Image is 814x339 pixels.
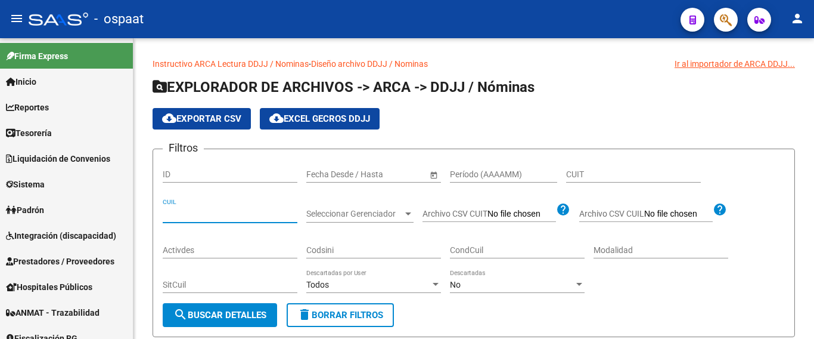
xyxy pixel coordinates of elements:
[10,11,24,26] mat-icon: menu
[269,111,284,125] mat-icon: cloud_download
[6,229,116,242] span: Integración (discapacidad)
[6,101,49,114] span: Reportes
[94,6,144,32] span: - ospaat
[790,11,804,26] mat-icon: person
[153,108,251,130] button: Exportar CSV
[773,298,802,327] iframe: Intercom live chat
[269,113,370,124] span: EXCEL GECROS DDJJ
[260,108,380,130] button: EXCEL GECROS DDJJ
[579,209,644,218] span: Archivo CSV CUIL
[6,75,36,88] span: Inicio
[6,281,92,294] span: Hospitales Públicos
[306,169,350,180] input: Fecha inicio
[153,57,795,70] p: -
[556,202,570,217] mat-icon: help
[6,152,110,165] span: Liquidación de Convenios
[427,168,440,181] button: Open calendar
[6,204,44,217] span: Padrón
[163,140,204,156] h3: Filtros
[162,113,241,124] span: Exportar CSV
[6,255,114,268] span: Prestadores / Proveedores
[297,310,383,320] span: Borrar Filtros
[450,280,461,289] span: No
[360,169,418,180] input: Fecha fin
[297,307,312,322] mat-icon: delete
[173,307,188,322] mat-icon: search
[153,59,309,69] a: Instructivo ARCA Lectura DDJJ / Nominas
[306,280,329,289] span: Todos
[644,209,713,220] input: Archivo CSV CUIL
[487,209,556,220] input: Archivo CSV CUIT
[162,111,176,125] mat-icon: cloud_download
[287,303,394,327] button: Borrar Filtros
[6,127,52,140] span: Tesorería
[163,303,277,327] button: Buscar Detalles
[6,50,68,63] span: Firma Express
[6,306,100,319] span: ANMAT - Trazabilidad
[422,209,487,218] span: Archivo CSV CUIT
[675,57,795,70] div: Ir al importador de ARCA DDJJ...
[306,209,403,219] span: Seleccionar Gerenciador
[153,79,535,95] span: EXPLORADOR DE ARCHIVOS -> ARCA -> DDJJ / Nóminas
[713,202,727,217] mat-icon: help
[311,59,428,69] a: Diseño archivo DDJJ / Nominas
[6,178,45,191] span: Sistema
[173,310,266,320] span: Buscar Detalles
